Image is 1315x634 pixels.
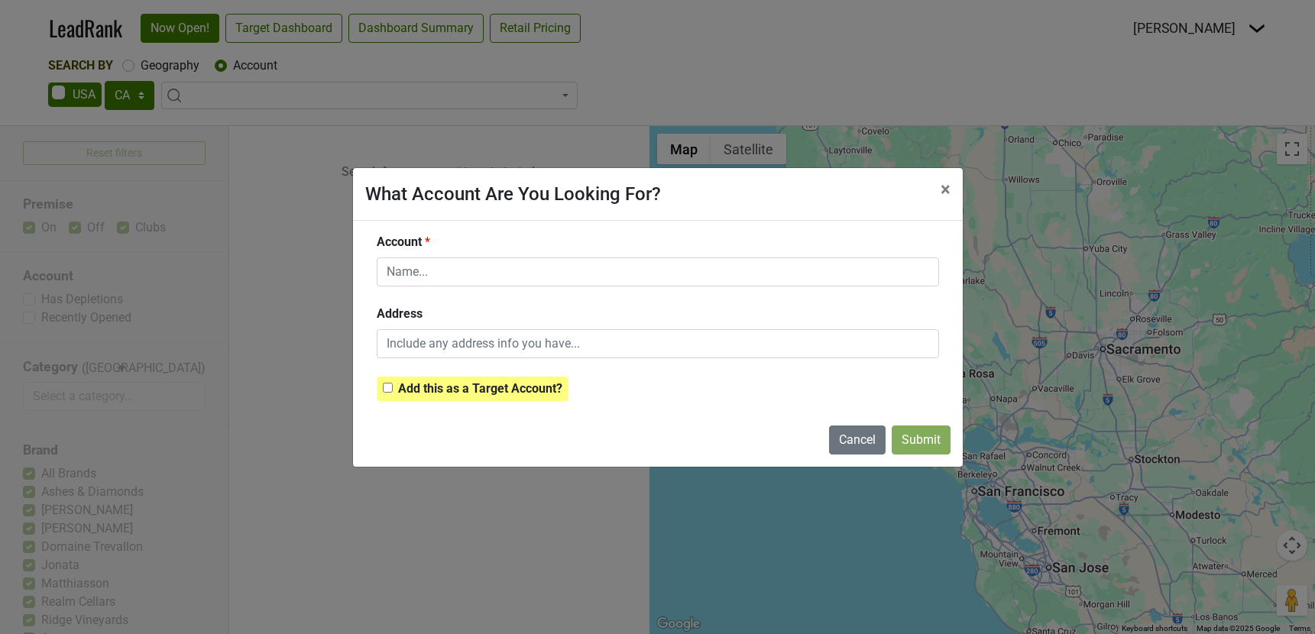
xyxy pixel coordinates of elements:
[941,179,951,200] span: ×
[365,180,661,208] div: What Account Are You Looking For?
[377,235,422,249] b: Account
[892,425,951,454] button: Submit
[829,425,886,454] button: Cancel
[377,306,423,321] b: Address
[398,381,562,396] strong: Add this as a Target Account?
[377,257,939,286] input: Name...
[377,329,939,358] input: Include any address info you have...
